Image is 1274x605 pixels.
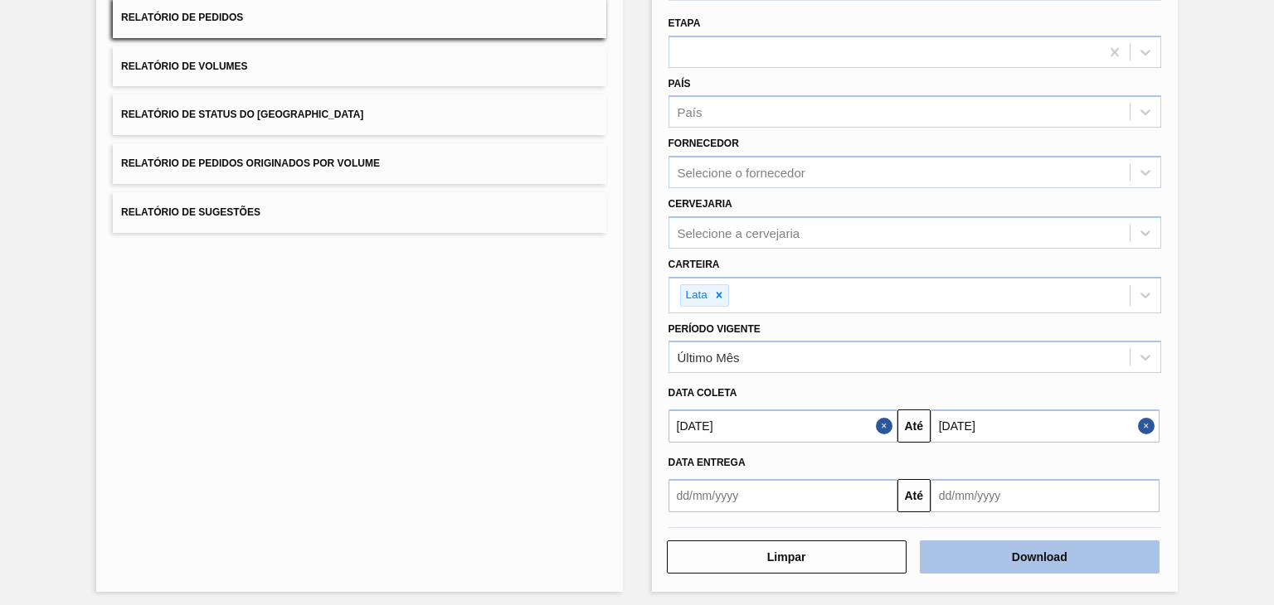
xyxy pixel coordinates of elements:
[667,540,907,574] button: Limpar
[876,409,897,443] button: Close
[920,540,1160,574] button: Download
[669,198,732,210] label: Cervejaria
[669,138,739,149] label: Fornecedor
[121,157,380,169] span: Relatório de Pedidos Originados por Volume
[897,479,931,512] button: Até
[121,206,260,218] span: Relatório de Sugestões
[897,409,931,443] button: Até
[669,387,737,399] span: Data coleta
[931,409,1160,443] input: dd/mm/yyyy
[681,285,710,306] div: Lata
[669,259,720,270] label: Carteira
[678,225,800,240] div: Selecione a cervejaria
[669,479,897,512] input: dd/mm/yyyy
[1138,409,1160,443] button: Close
[678,105,703,119] div: País
[931,479,1160,512] input: dd/mm/yyyy
[121,109,363,120] span: Relatório de Status do [GEOGRAPHIC_DATA]
[669,78,691,90] label: País
[113,143,605,184] button: Relatório de Pedidos Originados por Volume
[678,351,740,365] div: Último Mês
[669,323,761,335] label: Período Vigente
[113,192,605,233] button: Relatório de Sugestões
[669,17,701,29] label: Etapa
[113,46,605,87] button: Relatório de Volumes
[121,12,243,23] span: Relatório de Pedidos
[678,166,805,180] div: Selecione o fornecedor
[121,60,247,72] span: Relatório de Volumes
[113,94,605,135] button: Relatório de Status do [GEOGRAPHIC_DATA]
[669,457,746,468] span: Data Entrega
[669,409,897,443] input: dd/mm/yyyy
